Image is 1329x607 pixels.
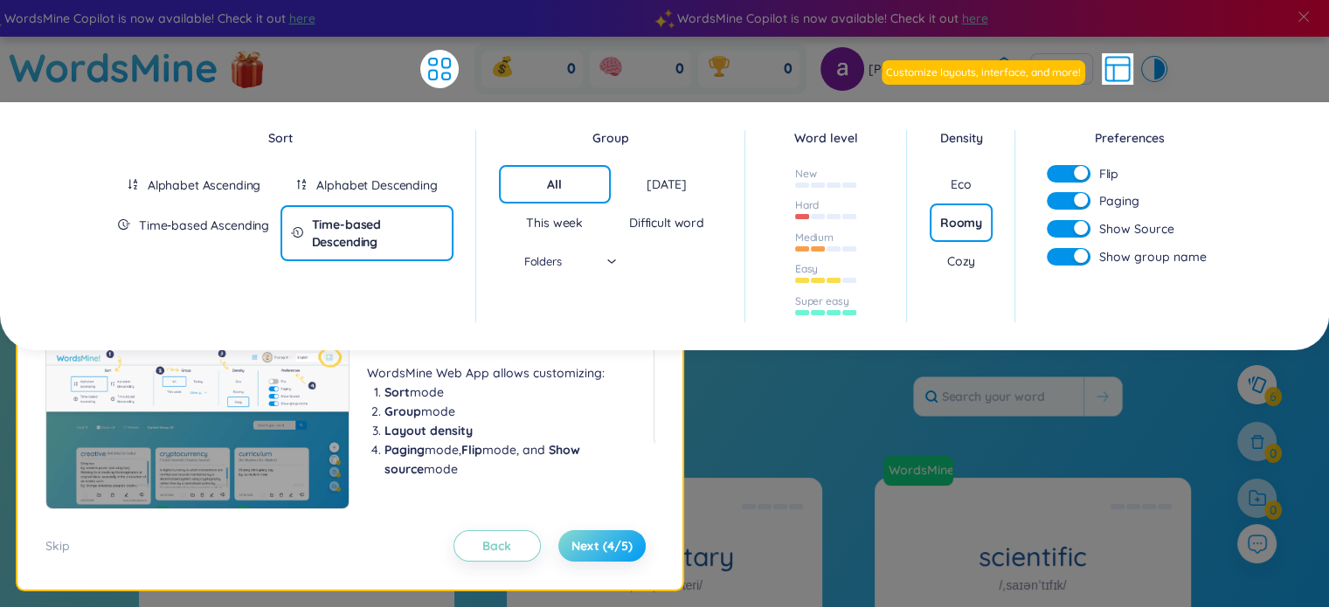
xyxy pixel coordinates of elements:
[784,59,793,79] span: 0
[139,217,269,234] div: Time-based Ascending
[820,47,864,91] img: avatar
[629,214,704,231] div: Difficult word
[999,576,1066,595] h1: /ˌsaɪənˈtɪfɪk/
[930,128,992,148] div: Density
[118,218,130,231] span: field-time
[795,231,834,245] div: Medium
[1038,128,1222,148] div: Preferences
[795,262,819,276] div: Easy
[914,377,1083,416] input: Search your word
[291,226,303,238] span: field-time
[795,294,849,308] div: Super easy
[567,59,576,79] span: 0
[526,214,583,231] div: This week
[45,536,70,555] div: Skip
[384,383,636,402] li: mode
[883,456,960,486] a: WordsMine
[882,461,955,479] a: WordsMine
[558,530,646,562] button: Next (4/5)
[951,176,972,193] div: Eco
[482,537,511,555] span: Back
[384,384,410,400] b: Sort
[384,423,473,438] b: Layout density
[768,128,884,148] div: Word level
[571,537,633,555] span: Next (4/5)
[367,363,636,383] p: WordsMine Web App allows customizing:
[499,128,723,148] div: Group
[875,541,1190,572] h1: scientific
[384,404,421,419] b: Group
[312,216,443,251] div: Time-based Descending
[461,442,482,458] b: Flip
[869,59,969,79] span: [PERSON_NAME]
[384,440,636,479] li: mode, mode, and mode
[947,252,975,270] div: Cozy
[316,176,437,194] div: Alphabet Descending
[962,9,988,28] span: here
[547,176,562,193] div: All
[127,178,139,190] span: sort-ascending
[384,402,636,421] li: mode
[295,178,308,190] span: sort-descending
[230,42,265,94] img: flashSalesIcon.a7f4f837.png
[647,176,687,193] div: [DATE]
[795,167,817,181] div: New
[1099,247,1207,266] span: Show group name
[820,47,869,91] a: avatar
[1099,219,1174,238] span: Show Source
[384,442,425,458] b: Paging
[107,128,453,148] div: Sort
[940,214,982,231] div: Roomy
[1099,191,1139,210] span: Paging
[148,176,260,194] div: Alphabet Ascending
[1099,165,1118,183] span: Flip
[453,530,541,562] button: Back
[289,9,315,28] span: here
[795,198,820,212] div: Hard
[675,59,684,79] span: 0
[9,37,218,99] a: WordsMine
